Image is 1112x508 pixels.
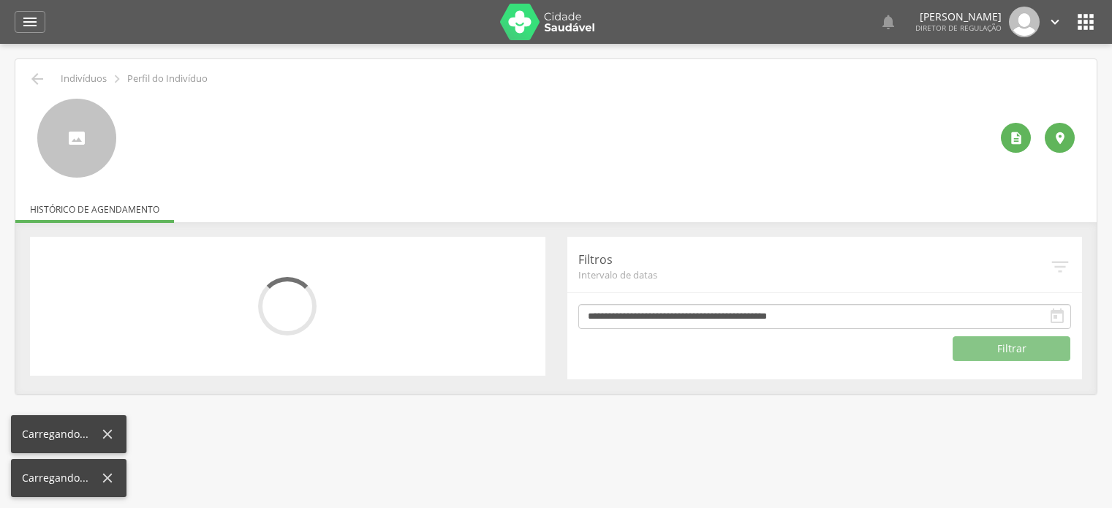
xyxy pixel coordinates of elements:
[22,427,99,441] div: Carregando...
[880,7,897,37] a: 
[915,23,1002,33] span: Diretor de regulação
[1053,131,1067,145] i: 
[1048,308,1066,325] i: 
[1001,123,1031,153] div: Ver histórico de cadastramento
[1047,14,1063,30] i: 
[1074,10,1097,34] i: 
[29,70,46,88] i: Voltar
[578,251,1050,268] p: Filtros
[953,336,1070,361] button: Filtrar
[109,71,125,87] i: 
[1009,131,1024,145] i: 
[15,11,45,33] a: 
[915,12,1002,22] p: [PERSON_NAME]
[1047,7,1063,37] a: 
[1045,123,1075,153] div: Localização
[61,73,107,85] p: Indivíduos
[22,471,99,485] div: Carregando...
[1049,256,1071,278] i: 
[127,73,208,85] p: Perfil do Indivíduo
[21,13,39,31] i: 
[880,13,897,31] i: 
[578,268,1050,281] span: Intervalo de datas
